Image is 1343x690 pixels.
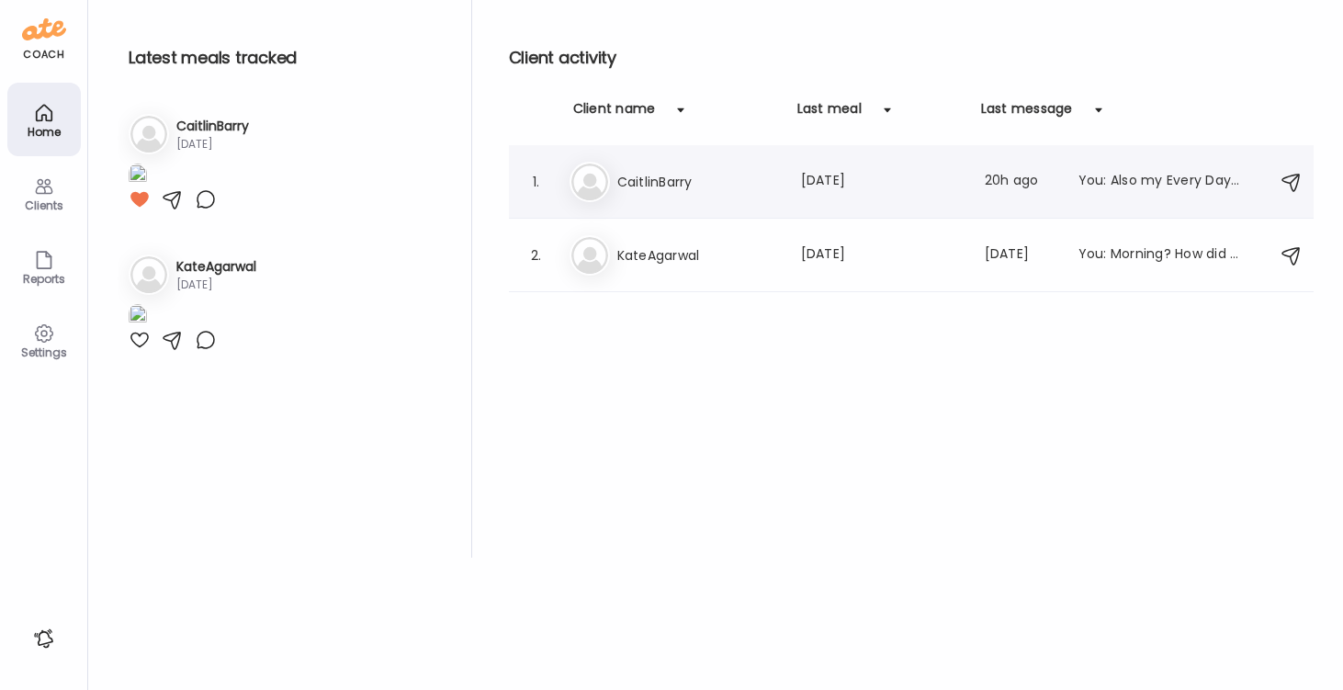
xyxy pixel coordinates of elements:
div: [DATE] [176,136,249,153]
h3: KateAgarwal [176,257,256,277]
div: Client name [573,99,656,129]
div: 2. [525,244,547,266]
img: bg-avatar-default.svg [571,237,608,274]
h2: Client activity [509,44,1314,72]
div: Home [11,126,77,138]
h3: CaitlinBarry [176,117,249,136]
div: [DATE] [801,244,963,266]
h3: CaitlinBarry [617,171,779,193]
div: Last message [981,99,1073,129]
h2: Latest meals tracked [129,44,442,72]
img: ate [22,15,66,44]
div: [DATE] [176,277,256,293]
div: You: Morning? How did the weekend go? [1078,244,1240,266]
img: bg-avatar-default.svg [130,256,167,293]
div: Settings [11,346,77,358]
img: images%2FApNfR3koveOr0o4RHE7uAU2bAf22%2FQwAOXEpyybySQ2lKEdKU%2Fjl4k4dY1QPaLEDSfpy1u_1080 [129,164,147,188]
img: bg-avatar-default.svg [571,164,608,200]
div: Reports [11,273,77,285]
h3: KateAgarwal [617,244,779,266]
div: Last meal [797,99,862,129]
div: Clients [11,199,77,211]
div: You: Also my Every Day Dose medium roast came [DATE] - excited to try it tomm. Stay tuned. [1078,171,1240,193]
div: coach [23,47,64,62]
img: bg-avatar-default.svg [130,116,167,153]
div: [DATE] [985,244,1056,266]
div: 1. [525,171,547,193]
div: 20h ago [985,171,1056,193]
div: [DATE] [801,171,963,193]
img: images%2FBSFQB00j0rOawWNVf4SvQtxQl562%2FazcJjNKtj6Tqn2HzvcWG%2FNX4o8nAXK8qjYr061DSF_240 [129,304,147,329]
